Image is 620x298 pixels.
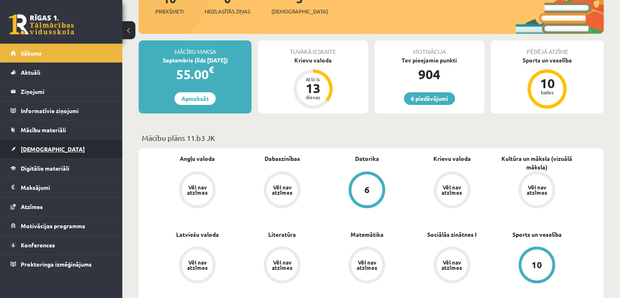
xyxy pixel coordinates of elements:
a: Ziņojumi [11,82,112,101]
a: Motivācijas programma [11,216,112,235]
legend: Informatīvie ziņojumi [21,101,112,120]
div: 13 [301,82,325,95]
a: Vēl nav atzīmes [240,171,324,210]
a: 6 [324,171,409,210]
div: Vēl nav atzīmes [525,185,548,195]
span: Konferences [21,241,55,249]
a: Vēl nav atzīmes [410,171,494,210]
a: Sociālās zinātnes I [427,230,477,239]
span: Proktoringa izmēģinājums [21,260,92,268]
div: Vēl nav atzīmes [186,185,209,195]
span: Motivācijas programma [21,222,85,229]
a: Mācību materiāli [11,120,112,139]
a: Datorika [355,154,379,163]
a: Krievu valoda Atlicis 13 dienas [258,56,368,110]
span: € [209,64,214,76]
div: Septembris (līdz [DATE]) [139,56,252,64]
a: Rīgas 1. Tālmācības vidusskola [9,14,74,35]
span: [DEMOGRAPHIC_DATA] [21,145,85,153]
a: Latviešu valoda [176,230,219,239]
a: Proktoringa izmēģinājums [11,255,112,274]
div: Atlicis [301,77,325,82]
div: Vēl nav atzīmes [186,260,209,270]
div: Vēl nav atzīmes [271,185,293,195]
legend: Maksājumi [21,178,112,197]
a: Krievu valoda [433,154,471,163]
a: Sports un veselība 10 balles [491,56,604,110]
a: 6 piedāvājumi [404,92,455,105]
div: Vēl nav atzīmes [271,260,293,270]
div: Vēl nav atzīmes [355,260,378,270]
div: 10 [532,260,542,269]
div: 10 [535,77,559,90]
div: Motivācija [375,40,484,56]
a: Digitālie materiāli [11,159,112,178]
a: Sākums [11,44,112,62]
div: 6 [364,185,370,194]
a: Apmaksāt [174,92,216,105]
div: Mācību maksa [139,40,252,56]
a: [DEMOGRAPHIC_DATA] [11,140,112,158]
div: 55.00 [139,64,252,84]
a: Kultūra un māksla (vizuālā māksla) [494,154,579,171]
a: 10 [494,247,579,285]
legend: Ziņojumi [21,82,112,101]
a: Maksājumi [11,178,112,197]
a: Aktuāli [11,63,112,82]
a: Matemātika [351,230,384,239]
div: Pēdējā atzīme [491,40,604,56]
a: Sports un veselība [512,230,561,239]
a: Vēl nav atzīmes [324,247,409,285]
div: dienas [301,95,325,100]
a: Angļu valoda [180,154,215,163]
a: Literatūra [268,230,296,239]
span: Mācību materiāli [21,126,66,133]
a: Vēl nav atzīmes [240,247,324,285]
div: 904 [375,64,484,84]
a: Informatīvie ziņojumi [11,101,112,120]
a: Dabaszinības [265,154,300,163]
a: Atzīmes [11,197,112,216]
div: Krievu valoda [258,56,368,64]
span: Priekšmeti [155,7,183,16]
div: balles [535,90,559,95]
span: Digitālie materiāli [21,165,69,172]
a: Vēl nav atzīmes [155,247,240,285]
div: Sports un veselība [491,56,604,64]
a: Vēl nav atzīmes [494,171,579,210]
div: Vēl nav atzīmes [441,185,463,195]
div: Vēl nav atzīmes [441,260,463,270]
span: Atzīmes [21,203,43,210]
a: Konferences [11,236,112,254]
span: [DEMOGRAPHIC_DATA] [271,7,328,16]
p: Mācību plāns 11.b3 JK [142,132,600,143]
span: Neizlasītās ziņas [205,7,250,16]
div: Tuvākā ieskaite [258,40,368,56]
span: Aktuāli [21,69,40,76]
a: Vēl nav atzīmes [155,171,240,210]
span: Sākums [21,49,42,57]
a: Vēl nav atzīmes [410,247,494,285]
div: Tev pieejamie punkti [375,56,484,64]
